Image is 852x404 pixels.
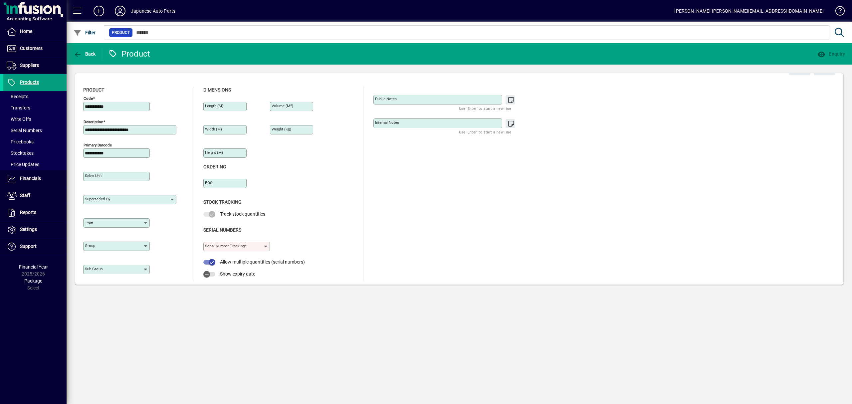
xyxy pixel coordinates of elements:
[84,143,112,147] mat-label: Primary barcode
[272,103,293,108] mat-label: Volume (m )
[109,5,131,17] button: Profile
[3,170,67,187] a: Financials
[205,180,213,185] mat-label: EOQ
[789,63,810,75] button: Cancel
[3,113,67,125] a: Write Offs
[830,1,844,23] a: Knowledge Base
[205,103,223,108] mat-label: Length (m)
[112,29,130,36] span: Product
[131,6,175,16] div: Japanese Auto Parts
[3,238,67,255] a: Support
[3,23,67,40] a: Home
[220,259,305,265] span: Allow multiple quantities (serial numbers)
[205,244,245,248] mat-label: Serial Number tracking
[108,49,150,59] div: Product
[203,87,231,93] span: Dimensions
[7,139,34,144] span: Pricebooks
[20,29,32,34] span: Home
[3,136,67,147] a: Pricebooks
[459,104,511,112] mat-hint: Use 'Enter' to start a new line
[459,128,511,136] mat-hint: Use 'Enter' to start a new line
[85,197,110,201] mat-label: Superseded by
[67,48,103,60] app-page-header-button: Back
[375,97,397,101] mat-label: Public Notes
[205,127,222,131] mat-label: Width (m)
[7,105,30,110] span: Transfers
[3,57,67,74] a: Suppliers
[19,264,48,270] span: Financial Year
[74,51,96,57] span: Back
[20,210,36,215] span: Reports
[20,80,39,85] span: Products
[20,244,37,249] span: Support
[72,27,98,39] button: Filter
[85,243,95,248] mat-label: Group
[7,116,31,122] span: Write Offs
[203,227,241,233] span: Serial Numbers
[814,63,835,75] button: ave
[7,94,28,99] span: Receipts
[72,48,98,60] button: Back
[20,227,37,232] span: Settings
[203,199,242,205] span: Stock Tracking
[3,125,67,136] a: Serial Numbers
[674,6,824,16] div: [PERSON_NAME] [PERSON_NAME][EMAIL_ADDRESS][DOMAIN_NAME]
[220,211,265,217] span: Track stock quantities
[7,162,39,167] span: Price Updates
[83,87,104,93] span: Product
[7,128,42,133] span: Serial Numbers
[3,40,67,57] a: Customers
[20,193,30,198] span: Staff
[3,159,67,170] a: Price Updates
[20,46,43,51] span: Customers
[24,278,42,284] span: Package
[20,176,41,181] span: Financials
[85,173,102,178] mat-label: Sales unit
[84,119,103,124] mat-label: Description
[3,91,67,102] a: Receipts
[3,187,67,204] a: Staff
[220,271,255,277] span: Show expiry date
[205,150,223,155] mat-label: Height (m)
[20,63,39,68] span: Suppliers
[3,221,67,238] a: Settings
[7,150,34,156] span: Stocktakes
[290,103,292,106] sup: 3
[272,127,291,131] mat-label: Weight (Kg)
[203,164,226,169] span: Ordering
[85,220,93,225] mat-label: Type
[74,30,96,35] span: Filter
[84,96,93,101] mat-label: Code
[88,5,109,17] button: Add
[3,102,67,113] a: Transfers
[3,147,67,159] a: Stocktakes
[85,267,103,271] mat-label: Sub group
[3,204,67,221] a: Reports
[375,120,399,125] mat-label: Internal Notes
